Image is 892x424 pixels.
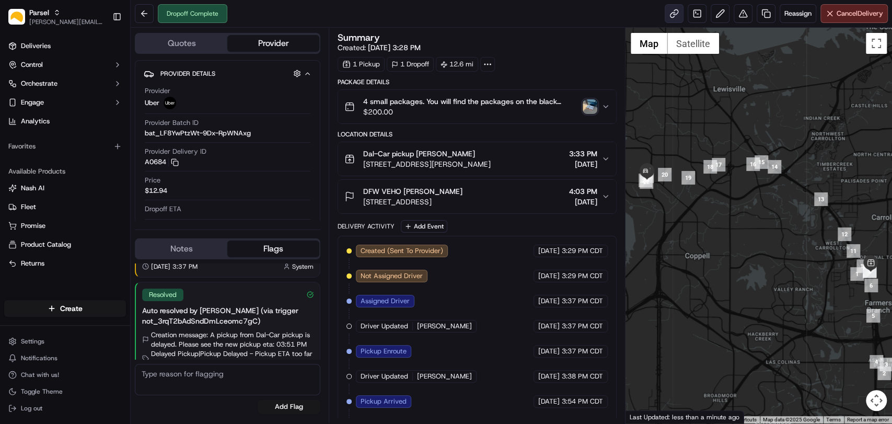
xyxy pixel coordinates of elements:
a: Open this area in Google Maps (opens a new window) [628,410,663,423]
div: 14 [768,160,781,174]
span: 4 small packages. You will find the packages on the black plastic shelf by the door, ring the doo... [363,96,578,107]
span: [DATE] [538,246,560,256]
span: [STREET_ADDRESS] [363,197,462,207]
button: Toggle Theme [4,384,126,399]
div: 5 [866,309,880,323]
img: 1736555255976-a54dd68f-1ca7-489b-9aae-adbdc363a1c4 [10,100,29,119]
span: Provider Batch ID [145,118,199,128]
button: Nash AI [4,180,126,197]
span: Reassign [784,9,812,18]
button: DFW VEHO [PERSON_NAME][STREET_ADDRESS]4:03 PM[DATE] [338,180,616,213]
span: Delayed Pickup | Pickup Delayed - Pickup ETA too far after specified pickup time [151,349,314,368]
span: DFW VEHO [PERSON_NAME] [363,186,462,197]
span: [DATE] [569,197,597,207]
div: 11 [847,244,860,258]
button: Toggle fullscreen view [866,33,887,54]
div: 6 [864,279,878,292]
span: 3:37 PM CDT [562,296,603,306]
span: Chat with us! [21,371,59,379]
div: 1 [850,267,864,281]
span: Not Assigned Driver [361,271,423,281]
button: Start new chat [178,103,190,116]
div: 20 [658,168,671,181]
span: 4:03 PM [569,186,597,197]
div: 💻 [88,153,97,161]
span: 3:38 PM CDT [562,372,603,381]
span: 3:29 PM CDT [562,271,603,281]
p: Welcome 👋 [10,42,190,59]
div: 1 Dropoff [387,57,434,72]
span: [DATE] [538,347,560,356]
span: Returns [21,259,44,268]
span: Analytics [21,117,50,126]
button: Add Event [401,220,447,233]
div: We're available if you need us! [36,110,132,119]
input: Got a question? Start typing here... [27,67,188,78]
button: CancelDelivery [820,4,888,23]
img: photo_proof_of_delivery image [583,99,597,114]
span: 3:29 PM CDT [562,246,603,256]
span: [DATE] [538,397,560,406]
a: 💻API Documentation [84,147,172,166]
span: Driver Updated [361,322,408,331]
button: Map camera controls [866,390,887,411]
div: 9 [863,264,876,278]
div: Location Details [338,130,617,139]
span: Provider Delivery ID [145,147,206,156]
button: 4 small packages. You will find the packages on the black plastic shelf by the door, ring the doo... [338,90,616,123]
div: Available Products [4,163,126,180]
span: Created (Sent To Provider) [361,246,443,256]
div: 18 [703,160,717,174]
span: Knowledge Base [21,152,80,162]
span: 3:37 PM CDT [562,322,603,331]
span: Uber [145,98,159,108]
span: Deliveries [21,41,51,51]
span: [DATE] [538,296,560,306]
a: Analytics [4,113,126,130]
span: 3:33 PM [569,148,597,159]
span: Create [60,303,83,314]
span: Nash AI [21,184,44,193]
div: 4 [870,355,883,369]
button: Create [4,300,126,317]
span: Notifications [21,354,57,362]
span: [PERSON_NAME] [417,322,472,331]
span: Product Catalog [21,240,71,249]
span: Fleet [21,202,36,212]
span: [DATE] 3:28 PM [368,43,421,52]
button: A0684 [145,157,179,167]
div: Auto resolved by [PERSON_NAME] (via trigger not_3rqT2bAdSndDmLceomc7gC) [142,305,314,326]
button: Reassign [780,4,816,23]
span: Dropoff ETA [145,204,181,214]
button: Promise [4,217,126,234]
span: 3:37 PM CDT [562,347,603,356]
button: Fleet [4,199,126,215]
button: [PERSON_NAME][EMAIL_ADDRESS][PERSON_NAME][DOMAIN_NAME] [29,18,104,26]
span: $200.00 [363,107,578,117]
div: 17 [712,158,725,171]
a: Fleet [8,202,122,212]
button: Provider [227,35,319,52]
span: [STREET_ADDRESS][PERSON_NAME] [363,159,491,169]
a: Powered byPylon [74,177,126,185]
span: [DATE] [538,322,560,331]
button: Settings [4,334,126,349]
span: Provider [145,86,170,96]
span: System [292,262,314,271]
button: Control [4,56,126,73]
a: Promise [8,221,122,231]
div: 📗 [10,153,19,161]
span: Settings [21,337,44,346]
button: Flags [227,240,319,257]
span: Provider Details [160,70,215,78]
span: [DATE] [569,159,597,169]
span: Creation message: A pickup from Dal-Car pickup is delayed. Please see the new pickup eta: 03:51 PM [151,330,314,349]
div: 22 [640,175,653,189]
div: 13 [814,192,828,206]
button: Add Flag [258,399,320,414]
span: Pickup Enroute [361,347,407,356]
span: Driver Updated [361,372,408,381]
span: Pylon [104,177,126,185]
